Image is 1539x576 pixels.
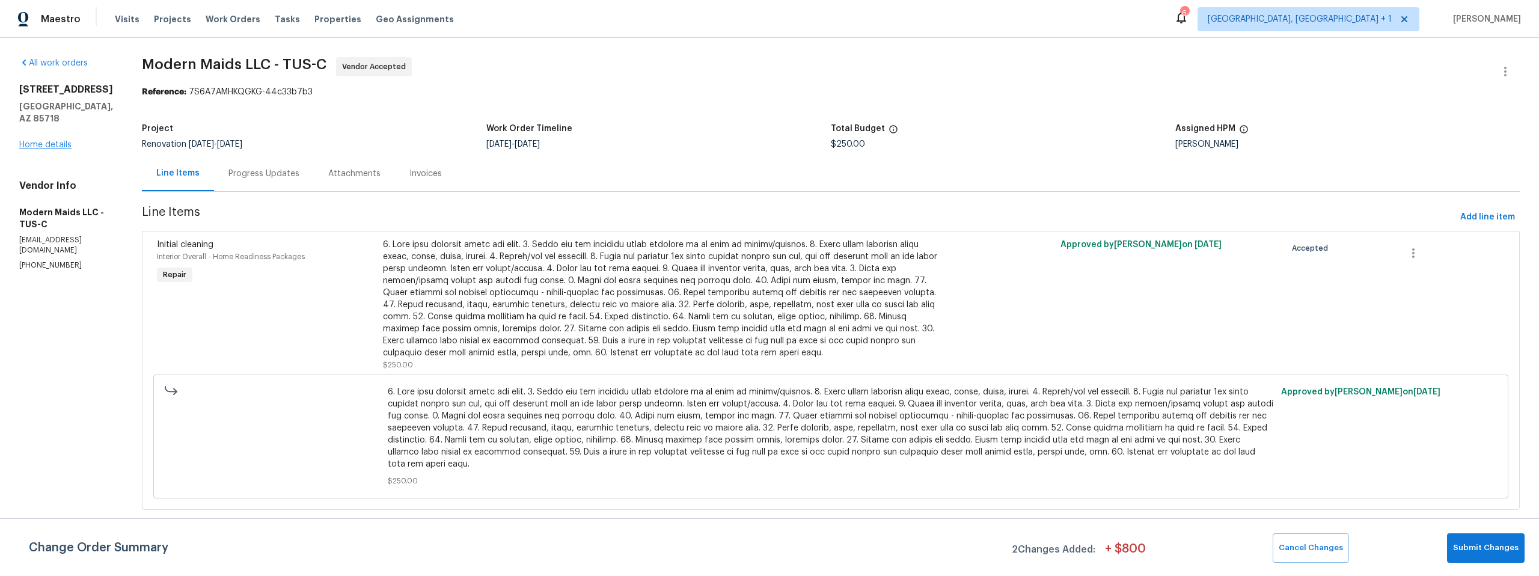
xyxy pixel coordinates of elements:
[1292,242,1333,254] span: Accepted
[228,168,299,180] div: Progress Updates
[831,124,885,133] h5: Total Budget
[1012,538,1095,563] span: 2 Changes Added:
[388,475,1273,487] span: $250.00
[19,235,113,256] p: [EMAIL_ADDRESS][DOMAIN_NAME]
[189,140,242,149] span: -
[142,140,242,149] span: Renovation
[1195,241,1222,249] span: [DATE]
[1273,533,1349,563] button: Cancel Changes
[206,13,260,25] span: Work Orders
[1175,140,1520,149] div: [PERSON_NAME]
[1281,388,1440,396] span: Approved by [PERSON_NAME] on
[1239,124,1249,140] span: The hpm assigned to this work order.
[154,13,191,25] span: Projects
[1279,541,1343,555] span: Cancel Changes
[1448,13,1521,25] span: [PERSON_NAME]
[1208,13,1392,25] span: [GEOGRAPHIC_DATA], [GEOGRAPHIC_DATA] + 1
[1413,388,1440,396] span: [DATE]
[1175,124,1235,133] h5: Assigned HPM
[115,13,139,25] span: Visits
[29,533,168,563] span: Change Order Summary
[19,100,113,124] h5: [GEOGRAPHIC_DATA], AZ 85718
[1447,533,1525,563] button: Submit Changes
[388,386,1273,470] span: 6. Lore ipsu dolorsit ametc adi elit. 3. Seddo eiu tem incididu utlab etdolore ma al enim ad mini...
[217,140,242,149] span: [DATE]
[19,141,72,149] a: Home details
[142,124,173,133] h5: Project
[19,260,113,271] p: [PHONE_NUMBER]
[275,15,300,23] span: Tasks
[158,269,191,281] span: Repair
[1460,210,1515,225] span: Add line item
[1180,7,1189,19] div: 6
[831,140,865,149] span: $250.00
[19,206,113,230] h5: Modern Maids LLC - TUS-C
[383,239,940,359] div: 6. Lore ipsu dolorsit ametc adi elit. 3. Seddo eiu tem incididu utlab etdolore ma al enim ad mini...
[142,206,1455,228] span: Line Items
[189,140,214,149] span: [DATE]
[142,86,1520,98] div: 7S6A7AMHKQGKG-44c33b7b3
[889,124,898,140] span: The total cost of line items that have been proposed by Opendoor. This sum includes line items th...
[142,88,186,96] b: Reference:
[1453,541,1519,555] span: Submit Changes
[19,84,113,96] h2: [STREET_ADDRESS]
[1060,241,1222,249] span: Approved by [PERSON_NAME] on
[157,241,213,249] span: Initial cleaning
[515,140,540,149] span: [DATE]
[409,168,442,180] div: Invoices
[19,59,88,67] a: All work orders
[486,124,572,133] h5: Work Order Timeline
[314,13,361,25] span: Properties
[1105,543,1146,563] span: + $ 800
[41,13,81,25] span: Maestro
[19,180,113,192] h4: Vendor Info
[157,253,305,260] span: Interior Overall - Home Readiness Packages
[376,13,454,25] span: Geo Assignments
[486,140,540,149] span: -
[383,361,413,369] span: $250.00
[342,61,411,73] span: Vendor Accepted
[1455,206,1520,228] button: Add line item
[486,140,512,149] span: [DATE]
[142,57,326,72] span: Modern Maids LLC - TUS-C
[156,167,200,179] div: Line Items
[328,168,381,180] div: Attachments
